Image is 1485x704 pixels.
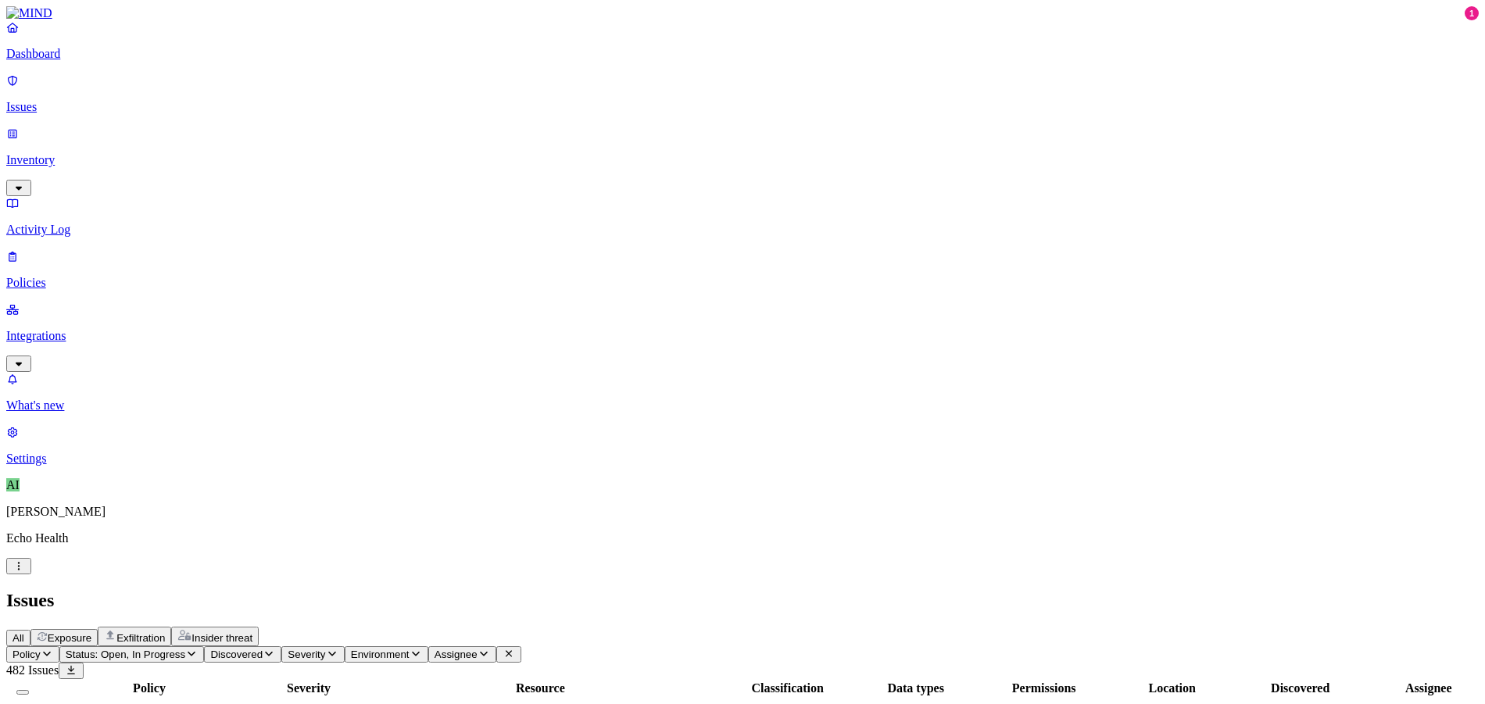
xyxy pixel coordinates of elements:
p: [PERSON_NAME] [6,505,1479,519]
p: Settings [6,452,1479,466]
span: Status: Open, In Progress [66,649,185,660]
div: Location [1110,681,1235,695]
a: Policies [6,249,1479,290]
p: Issues [6,100,1479,114]
a: MIND [6,6,1479,20]
span: Severity [288,649,325,660]
div: Data types [853,681,979,695]
div: Permissions [982,681,1107,695]
span: Discovered [210,649,263,660]
a: Activity Log [6,196,1479,237]
span: Exfiltration [116,632,165,644]
div: Discovered [1238,681,1363,695]
p: Inventory [6,153,1479,167]
h2: Issues [6,590,1479,611]
p: Echo Health [6,531,1479,545]
span: Policy [13,649,41,660]
button: Select all [16,690,29,695]
div: Severity [262,681,356,695]
span: Environment [351,649,410,660]
p: Dashboard [6,47,1479,61]
div: Resource [359,681,722,695]
span: Insider threat [191,632,252,644]
a: Dashboard [6,20,1479,61]
a: Settings [6,425,1479,466]
span: All [13,632,24,644]
img: MIND [6,6,52,20]
p: Policies [6,276,1479,290]
a: What's new [6,372,1479,413]
p: What's new [6,398,1479,413]
span: AI [6,478,20,491]
div: Classification [725,681,850,695]
div: Policy [40,681,259,695]
a: Issues [6,73,1479,114]
p: Integrations [6,329,1479,343]
span: Exposure [48,632,91,644]
a: Integrations [6,302,1479,370]
p: Activity Log [6,223,1479,237]
a: Inventory [6,127,1479,194]
div: 1 [1465,6,1479,20]
span: Assignee [435,649,478,660]
span: 482 Issues [6,663,59,677]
